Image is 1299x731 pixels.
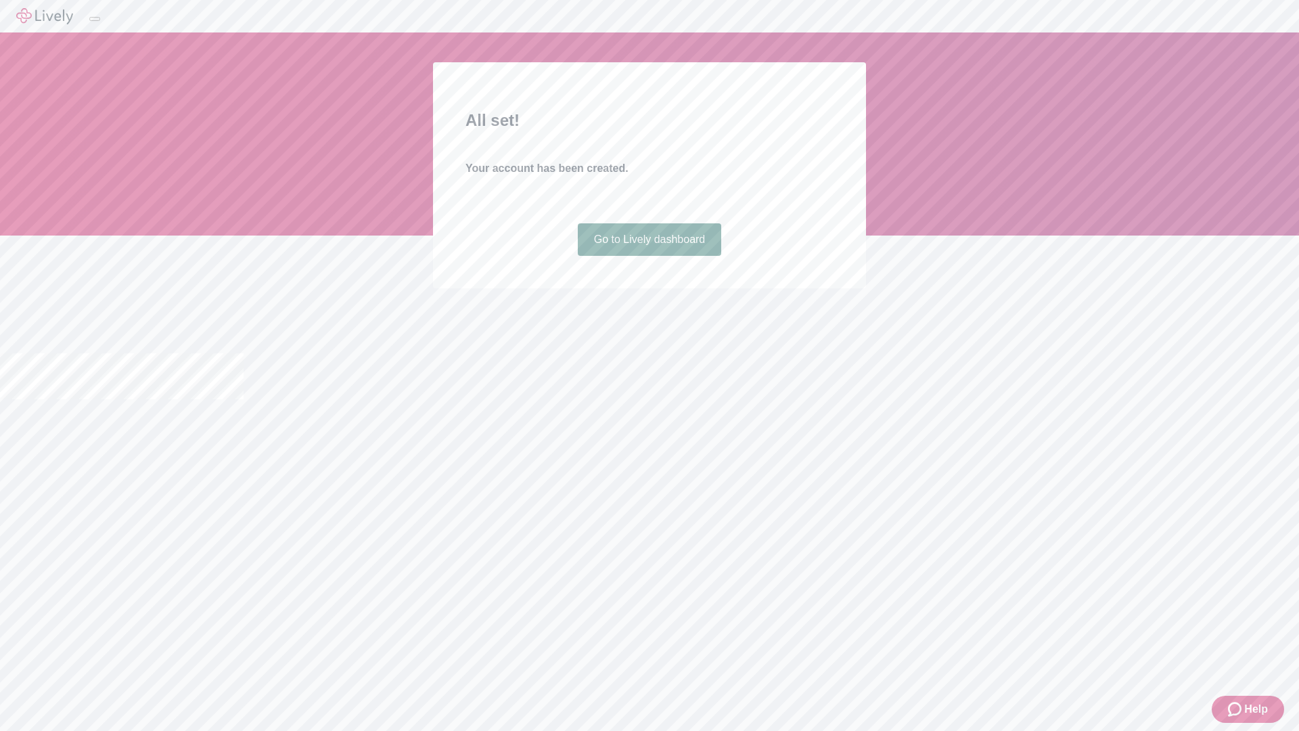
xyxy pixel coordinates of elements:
[465,160,834,177] h4: Your account has been created.
[578,223,722,256] a: Go to Lively dashboard
[1228,701,1244,717] svg: Zendesk support icon
[16,8,73,24] img: Lively
[1244,701,1268,717] span: Help
[1212,696,1284,723] button: Zendesk support iconHelp
[89,17,100,21] button: Log out
[465,108,834,133] h2: All set!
